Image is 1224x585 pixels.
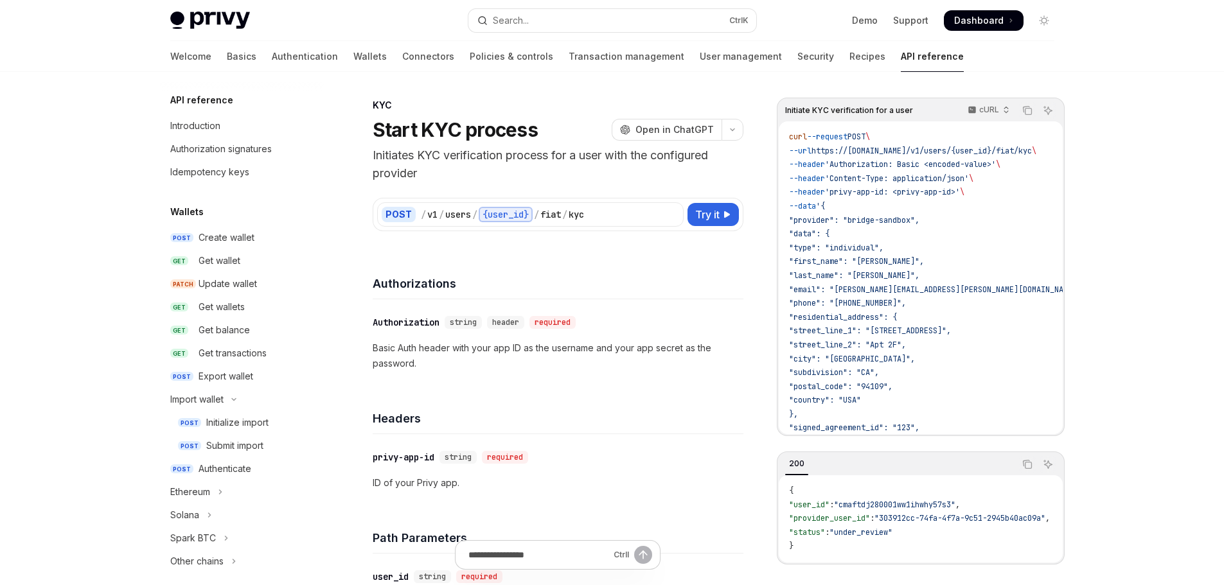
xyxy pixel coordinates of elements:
p: ID of your Privy app. [373,475,743,491]
a: POSTSubmit import [160,434,324,457]
div: 200 [785,456,808,471]
span: "city": "[GEOGRAPHIC_DATA]", [789,354,915,364]
span: https://[DOMAIN_NAME]/v1/users/{user_id}/fiat/kyc [812,146,1032,156]
span: "last_name": "[PERSON_NAME]", [789,270,919,281]
p: cURL [979,105,999,115]
span: "user_id" [789,500,829,510]
span: POST [170,233,193,243]
button: Open search [468,9,756,32]
span: "under_review" [829,527,892,537]
span: '{ [816,201,825,211]
span: "provider": "bridge-sandbox", [789,215,919,225]
span: "type": "individual", [789,243,883,253]
div: / [534,208,539,221]
button: Toggle Import wallet section [160,388,324,411]
a: Authentication [272,41,338,72]
button: Toggle dark mode [1034,10,1054,31]
a: Support [893,14,928,27]
a: Wallets [353,41,387,72]
div: KYC [373,99,743,112]
div: users [445,208,471,221]
div: Export wallet [199,369,253,384]
div: Get transactions [199,345,267,361]
span: "first_name": "[PERSON_NAME]", [789,256,924,266]
button: Ask AI [1040,102,1056,119]
a: Welcome [170,41,211,72]
button: Toggle Ethereum section [160,480,324,503]
span: POST [178,418,201,428]
a: Transaction management [569,41,684,72]
a: POSTAuthenticate [160,457,324,480]
span: POST [847,132,865,142]
span: --request [807,132,847,142]
a: GETGet balance [160,319,324,342]
div: Get wallets [199,299,245,315]
div: Search... [493,13,529,28]
span: "postal_code": "94109", [789,381,892,392]
h1: Start KYC process [373,118,538,141]
p: Basic Auth header with your app ID as the username and your app secret as the password. [373,340,743,371]
span: "phone": "[PHONE_NUMBER]", [789,298,906,308]
h5: Wallets [170,204,204,220]
a: POSTCreate wallet [160,226,324,249]
span: , [1045,513,1050,523]
a: Authorization signatures [160,137,324,161]
div: fiat [540,208,561,221]
div: / [439,208,444,221]
span: Open in ChatGPT [635,123,714,136]
span: --data [789,201,816,211]
div: Idempotency keys [170,164,249,180]
a: GETGet wallet [160,249,324,272]
span: }, [789,409,798,419]
span: : [829,500,834,510]
span: } [789,541,794,551]
span: "country": "USA" [789,395,861,405]
span: \ [865,132,870,142]
h5: API reference [170,92,233,108]
span: curl [789,132,807,142]
span: string [450,317,477,327]
p: Initiates KYC verification process for a user with the configured provider [373,146,743,182]
span: "status" [789,527,825,537]
span: \ [996,159,1000,170]
span: { [789,485,794,496]
div: required [482,451,528,464]
a: Recipes [849,41,885,72]
a: GETGet wallets [160,295,324,319]
span: Dashboard [954,14,1004,27]
a: Introduction [160,114,324,137]
img: light logo [170,12,250,30]
h4: Path Parameters [373,529,743,546]
span: 'Content-Type: application/json' [825,173,969,184]
span: GET [170,326,188,335]
a: Security [797,41,834,72]
div: Other chains [170,554,224,569]
div: Authorization signatures [170,141,272,157]
h4: Authorizations [373,275,743,292]
span: GET [170,256,188,266]
span: , [955,500,960,510]
span: "cmaftdj280001ww1ihwhy57s3" [834,500,955,510]
input: Ask a question... [468,541,608,569]
span: 'privy-app-id: <privy-app-id>' [825,187,960,197]
button: Copy the contents from the code block [1019,456,1036,473]
div: required [529,316,576,329]
span: 'Authorization: Basic <encoded-value>' [825,159,996,170]
span: --header [789,173,825,184]
div: Import wallet [170,392,224,407]
div: POST [382,207,416,222]
a: User management [700,41,782,72]
button: Toggle Spark BTC section [160,527,324,550]
button: Open in ChatGPT [612,119,722,141]
div: Update wallet [199,276,257,292]
span: "email": "[PERSON_NAME][EMAIL_ADDRESS][PERSON_NAME][DOMAIN_NAME]", [789,284,1086,295]
div: Ethereum [170,484,210,500]
button: Copy the contents from the code block [1019,102,1036,119]
a: GETGet transactions [160,342,324,365]
span: Initiate KYC verification for a user [785,105,913,116]
span: POST [178,441,201,451]
span: POST [170,372,193,381]
span: : [825,527,829,537]
span: "street_line_1": "[STREET_ADDRESS]", [789,326,951,336]
span: \ [960,187,964,197]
